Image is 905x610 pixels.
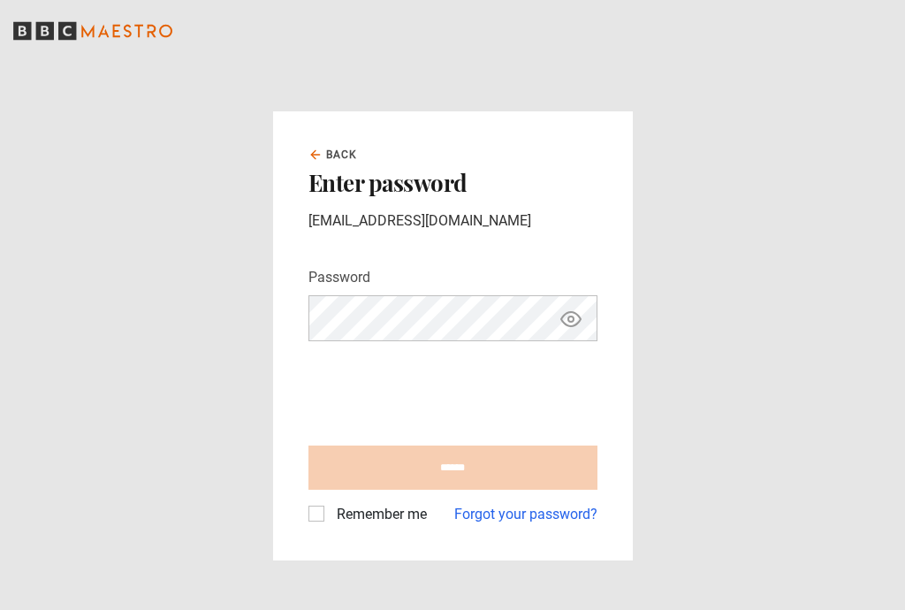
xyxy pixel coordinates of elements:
label: Password [308,267,370,288]
h2: Enter password [308,170,597,196]
a: Back [308,147,358,163]
p: [EMAIL_ADDRESS][DOMAIN_NAME] [308,210,597,232]
button: Show password [556,303,586,334]
iframe: reCAPTCHA [308,355,577,424]
a: Forgot your password? [454,504,597,525]
label: Remember me [330,504,427,525]
span: Back [326,147,358,163]
svg: BBC Maestro [13,18,172,44]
